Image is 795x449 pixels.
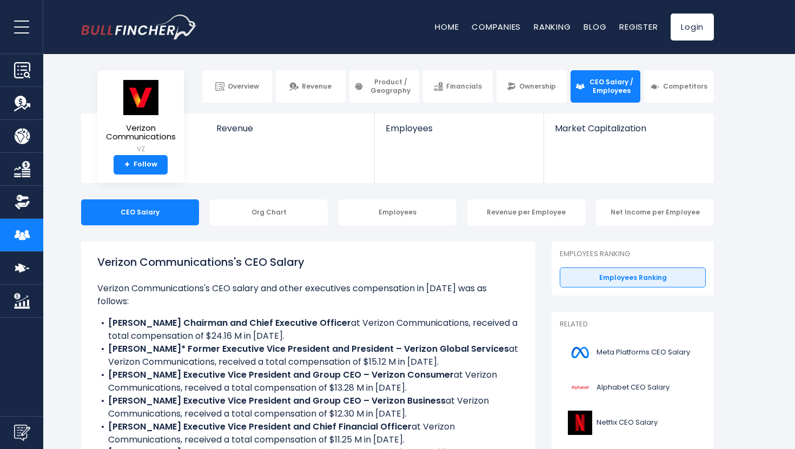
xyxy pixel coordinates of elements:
li: at Verizon Communications, received a total compensation of $12.30 M in [DATE]. [97,394,519,420]
a: Product / Geography [349,70,419,103]
span: Revenue [216,123,364,133]
a: Login [671,14,714,41]
a: Companies [472,21,521,32]
a: CEO Salary / Employees [571,70,640,103]
a: Go to homepage [81,15,197,39]
b: [PERSON_NAME] Chairman and Chief Executive Officer [108,317,351,329]
a: Employees [375,113,543,152]
b: [PERSON_NAME] Executive Vice President and Group CEO – Verizon Business [108,394,446,407]
b: [PERSON_NAME] Executive Vice President and Group CEO – Verizon Consumer [108,368,454,381]
a: Meta Platforms CEO Salary [560,338,706,367]
span: Employees [386,123,532,133]
span: Verizon Communications [106,124,176,142]
a: Employees Ranking [560,267,706,288]
strong: + [124,160,130,170]
a: Revenue [276,70,346,103]
img: META logo [566,340,593,365]
a: Blog [584,21,606,32]
li: at Verizon Communications, received a total compensation of $11.25 M in [DATE]. [97,420,519,446]
img: bullfincher logo [81,15,197,39]
li: at Verizon Communications, received a total compensation of $15.12 M in [DATE]. [97,343,519,368]
span: Alphabet CEO Salary [597,383,670,392]
a: Market Capitalization [544,113,713,152]
span: Overview [228,82,259,91]
b: [PERSON_NAME] Executive Vice President and Chief Financial Officer [108,420,412,433]
div: Org Chart [210,199,328,225]
span: Meta Platforms CEO Salary [597,348,690,357]
span: Competitors [663,82,707,91]
img: GOOGL logo [566,376,593,400]
span: Market Capitalization [555,123,702,133]
span: Financials [446,82,482,91]
span: Netflix CEO Salary [597,418,658,427]
a: Ranking [534,21,571,32]
div: CEO Salary [81,199,199,225]
p: Verizon Communications's CEO salary and other executives compensation in [DATE] was as follows: [97,282,519,308]
a: +Follow [114,155,168,175]
a: Register [619,21,658,32]
a: Verizon Communications VZ [105,79,176,155]
span: Ownership [519,82,556,91]
a: Overview [202,70,272,103]
span: Product / Geography [367,78,414,95]
a: Financials [423,70,493,103]
small: VZ [106,144,176,154]
li: at Verizon Communications, received a total compensation of $24.16 M in [DATE]. [97,317,519,343]
div: Net Income per Employee [596,199,714,225]
b: [PERSON_NAME]* Former Executive Vice President and President – Verizon Global Services [108,343,509,355]
h1: Verizon Communications's CEO Salary [97,254,519,270]
a: Revenue [206,113,375,152]
a: Competitors [644,70,714,103]
p: Related [560,320,706,329]
a: Netflix CEO Salary [560,408,706,438]
img: Ownership [14,194,30,210]
a: Alphabet CEO Salary [560,373,706,403]
li: at Verizon Communications, received a total compensation of $13.28 M in [DATE]. [97,368,519,394]
div: Employees [339,199,456,225]
div: Revenue per Employee [467,199,585,225]
img: NFLX logo [566,411,593,435]
p: Employees Ranking [560,250,706,259]
span: CEO Salary / Employees [588,78,635,95]
a: Home [435,21,459,32]
a: Ownership [496,70,566,103]
span: Revenue [302,82,332,91]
